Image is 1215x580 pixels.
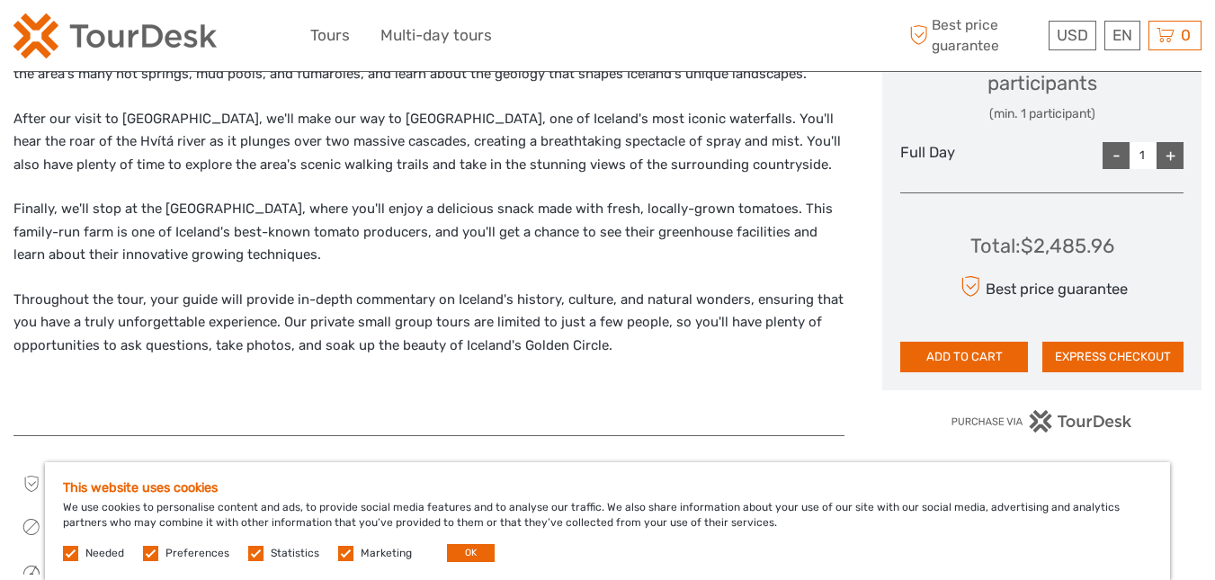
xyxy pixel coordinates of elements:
[905,15,1044,55] span: Best price guarantee
[1157,142,1184,169] div: +
[380,22,492,49] a: Multi-day tours
[361,546,412,561] label: Marketing
[25,31,203,46] p: We're away right now. Please check back later!
[900,41,1184,123] div: Select the number of participants
[956,271,1128,302] div: Best price guarantee
[1057,26,1088,44] span: USD
[900,105,1184,123] div: (min. 1 participant)
[1178,26,1193,44] span: 0
[447,544,495,562] button: OK
[13,289,844,358] p: Throughout the tour, your guide will provide in-depth commentary on Iceland's history, culture, a...
[207,28,228,49] button: Open LiveChat chat widget
[85,546,124,561] label: Needed
[900,342,1028,372] button: ADD TO CART
[13,13,217,58] img: 2254-3441b4b5-4e5f-4d00-b396-31f1d84a6ebf_logo_small.png
[900,142,995,169] div: Full Day
[310,22,350,49] a: Tours
[1042,342,1184,372] button: EXPRESS CHECKOUT
[13,198,844,267] p: Finally, we'll stop at the [GEOGRAPHIC_DATA], where you'll enjoy a delicious snack made with fres...
[63,480,1152,495] h5: This website uses cookies
[165,546,229,561] label: Preferences
[1103,142,1130,169] div: -
[970,232,1114,260] div: Total : $2,485.96
[13,108,844,177] p: After our visit to [GEOGRAPHIC_DATA], we'll make our way to [GEOGRAPHIC_DATA], one of Iceland's m...
[951,410,1133,433] img: PurchaseViaTourDesk.png
[271,546,319,561] label: Statistics
[1104,21,1140,50] div: EN
[45,462,1170,580] div: We use cookies to personalise content and ads, to provide social media features and to analyse ou...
